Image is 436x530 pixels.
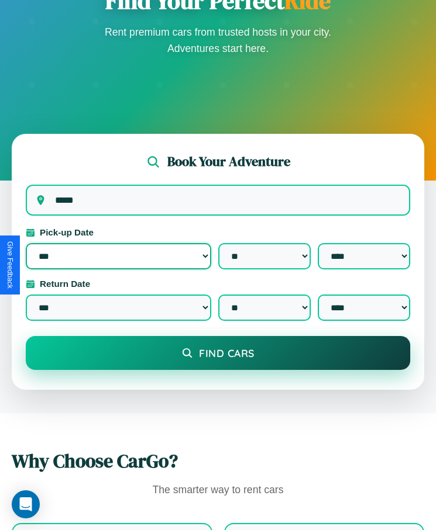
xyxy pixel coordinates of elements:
p: Rent premium cars from trusted hosts in your city. Adventures start here. [101,24,335,57]
h2: Book Your Adventure [167,153,290,171]
button: Find Cars [26,336,410,370]
p: The smarter way to rent cars [12,481,424,500]
label: Pick-up Date [26,227,410,237]
div: Give Feedback [6,241,14,289]
label: Return Date [26,279,410,289]
div: Open Intercom Messenger [12,490,40,518]
h2: Why Choose CarGo? [12,448,424,474]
